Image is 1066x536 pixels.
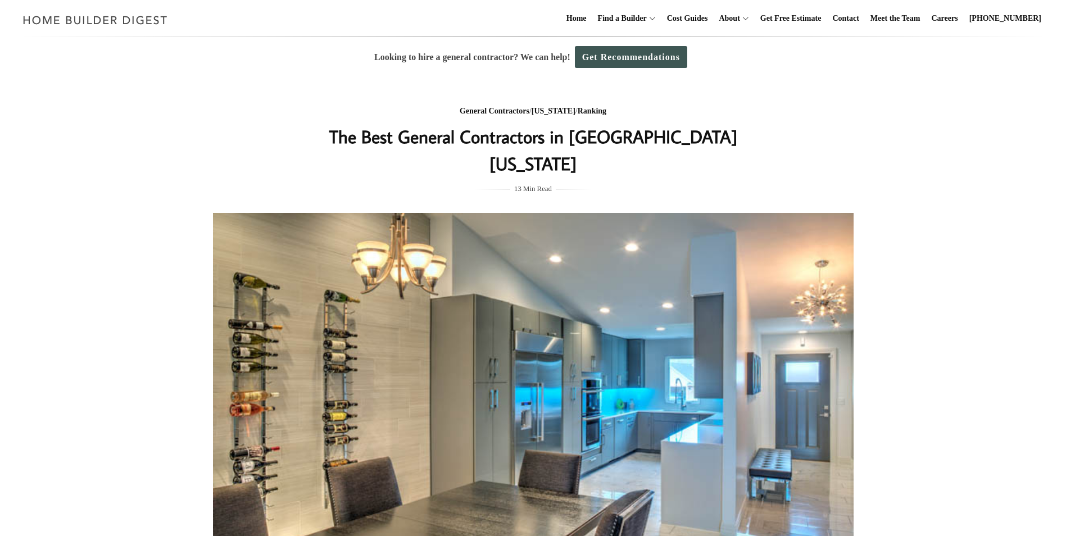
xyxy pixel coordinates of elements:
[309,123,757,177] h1: The Best General Contractors in [GEOGRAPHIC_DATA] [US_STATE]
[562,1,591,37] a: Home
[714,1,740,37] a: About
[514,183,552,195] span: 13 Min Read
[593,1,647,37] a: Find a Builder
[18,9,173,31] img: Home Builder Digest
[578,107,606,115] a: Ranking
[927,1,963,37] a: Careers
[828,1,863,37] a: Contact
[575,46,687,68] a: Get Recommendations
[866,1,925,37] a: Meet the Team
[460,107,529,115] a: General Contractors
[309,105,757,119] div: / /
[532,107,575,115] a: [US_STATE]
[663,1,713,37] a: Cost Guides
[756,1,826,37] a: Get Free Estimate
[965,1,1046,37] a: [PHONE_NUMBER]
